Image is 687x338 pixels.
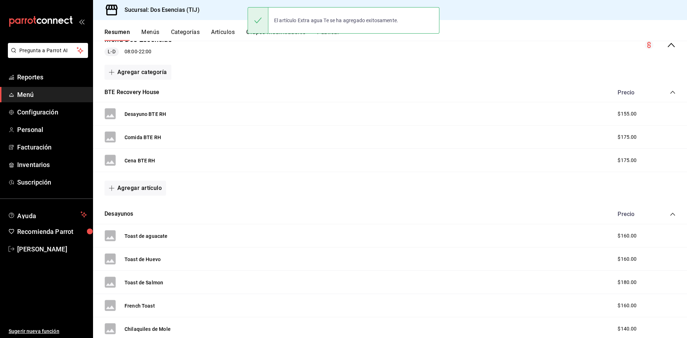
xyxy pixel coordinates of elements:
button: Toast de Salmon [125,279,163,286]
button: collapse-category-row [670,211,676,217]
button: Toast de Huevo [125,256,161,263]
h3: Sucursal: Dos Esencias (TIJ) [119,6,200,14]
button: Grupos modificadores [246,29,306,41]
button: French Toast [125,302,155,309]
button: Agregar categoría [104,65,171,80]
button: Resumen [104,29,130,41]
button: Desayunos [104,210,133,218]
div: collapse-menu-row [93,29,687,62]
span: $175.00 [618,157,637,164]
div: Precio [610,89,656,96]
a: Pregunta a Parrot AI [5,52,88,59]
span: Reportes [17,72,87,82]
span: [PERSON_NAME] [17,244,87,254]
span: L-D [105,48,118,55]
button: BTE Recovery House [104,88,159,97]
span: Ayuda [17,210,78,219]
span: $160.00 [618,232,637,240]
span: $175.00 [618,133,637,141]
button: Agregar artículo [104,181,166,196]
span: $155.00 [618,110,637,118]
button: Desayuno BTE RH [125,111,166,118]
button: open_drawer_menu [79,19,84,24]
div: Precio [610,211,656,217]
span: Menú [17,90,87,99]
button: Chilaquiles de Mole [125,325,171,333]
span: $140.00 [618,325,637,333]
span: Facturación [17,142,87,152]
button: Categorías [171,29,200,41]
div: 08:00 - 22:00 [104,48,172,56]
span: Sugerir nueva función [9,328,87,335]
span: Recomienda Parrot [17,227,87,236]
span: $160.00 [618,302,637,309]
button: Comida BTE RH [125,134,161,141]
span: Suscripción [17,177,87,187]
span: $180.00 [618,279,637,286]
button: Toast de aguacate [125,232,168,240]
span: $160.00 [618,255,637,263]
span: Configuración [17,107,87,117]
div: El artículo Extra agua Te se ha agregado exitosamente. [268,13,404,28]
button: Menús [141,29,159,41]
div: navigation tabs [104,29,687,41]
span: Inventarios [17,160,87,170]
button: Pregunta a Parrot AI [8,43,88,58]
span: Personal [17,125,87,134]
span: Pregunta a Parrot AI [19,47,77,54]
button: Artículos [211,29,235,41]
button: Cena BTE RH [125,157,155,164]
button: collapse-category-row [670,89,676,95]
